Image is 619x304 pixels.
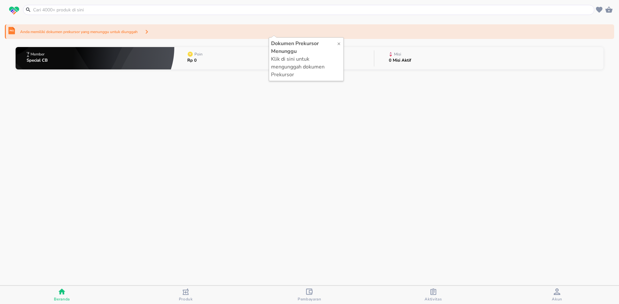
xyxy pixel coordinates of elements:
button: Aktivitas [371,286,495,304]
span: Pembayaran [298,297,321,302]
p: Dokumen Prekursor Menunggu [271,40,337,55]
p: Klik di sini untuk mengunggah dokumen Prekursor [271,55,337,79]
p: 0 Misi Aktif [389,58,411,63]
button: Akun [495,286,619,304]
img: prekursor-icon.04a7e01b.svg [8,27,15,34]
button: Pembayaran [248,286,371,304]
button: Misi0 Misi Aktif [374,45,603,71]
span: Beranda [54,297,70,302]
span: Produk [179,297,193,302]
p: Poin [194,52,203,56]
span: Akun [552,297,562,302]
p: Rp 0 [187,58,204,63]
p: Anda memiliki dokumen prekursor yang menunggu untuk diunggah [20,29,138,35]
p: Member [31,52,44,56]
p: Misi [394,52,401,56]
span: Aktivitas [425,297,442,302]
button: MemberSpecial CB [16,45,174,71]
input: Cari 4000+ produk di sini [32,6,593,13]
img: logo_swiperx_s.bd005f3b.svg [9,6,19,15]
button: Produk [124,286,247,304]
button: PoinRp 0 [174,45,374,71]
p: Special CB [27,58,48,63]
